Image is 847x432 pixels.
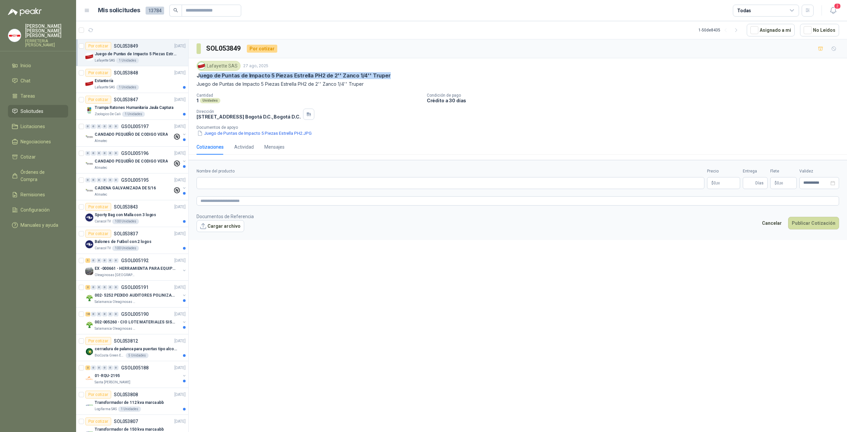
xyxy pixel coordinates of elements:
p: GSOL005188 [121,365,149,370]
div: Por cotizar [85,391,111,399]
img: Company Logo [85,160,93,168]
img: Logo peakr [8,8,42,16]
p: [DATE] [174,123,186,130]
p: Transformador de 112 kva marca abb [95,400,164,406]
img: Company Logo [85,187,93,195]
div: 18 [85,312,90,316]
div: 0 [85,151,90,156]
p: Lafayette SAS [95,58,115,63]
div: 0 [91,178,96,182]
a: 1 0 0 0 0 0 GSOL005192[DATE] Company LogoEX -000661 - HERRAMIENTA PARA EQUIPO MECANICO PLANOleagi... [85,257,187,278]
p: GSOL005192 [121,258,149,263]
div: Por cotizar [85,230,111,238]
div: 0 [97,258,102,263]
p: [DATE] [174,365,186,371]
p: Sporty Bag con Malla con 3 logos [95,212,156,218]
p: Salamanca Oleaginosas SAS [95,299,136,305]
img: Company Logo [85,53,93,61]
div: 0 [113,151,118,156]
div: 1 Unidades [122,112,145,117]
div: 0 [91,258,96,263]
div: 0 [85,178,90,182]
span: Manuales y ayuda [21,221,58,229]
p: GSOL005190 [121,312,149,316]
a: Por cotizarSOL053848[DATE] Company LogoEstanteríaLafayette SAS1 Unidades [76,66,188,93]
div: 0 [113,178,118,182]
p: $ 0,00 [770,177,797,189]
p: [DATE] [174,311,186,317]
a: Tareas [8,90,68,102]
div: 2 [85,285,90,290]
p: SOL053837 [114,231,138,236]
button: Cargar archivo [197,220,244,232]
p: BioCosta Green Energy S.A.S [95,353,124,358]
div: 1 Unidades [118,407,141,412]
p: Juego de Puntas de Impacto 5 Piezas Estrella PH2 de 2'' Zanco 1/4'' Truper [95,51,177,57]
p: [DATE] [174,284,186,291]
img: Company Logo [8,29,21,42]
a: Por cotizarSOL053812[DATE] Company Logocerradura de palanca para puertas tipo alcoba marca yaleBi... [76,334,188,361]
p: FERRETERIA [PERSON_NAME] [25,39,68,47]
div: 0 [113,124,118,129]
div: 100 Unidades [112,246,139,251]
img: Company Logo [85,79,93,87]
p: CADENA GALVANIZADA DE 5/16 [95,185,156,191]
a: 18 0 0 0 0 0 GSOL005190[DATE] Company Logo002-005260 - CIO LOTE MATERIALES SISTEMA HIDRAULICSalam... [85,310,187,331]
p: Juego de Puntas de Impacto 5 Piezas Estrella PH2 de 2'' Zanco 1/4'' Truper [197,80,839,88]
p: GSOL005195 [121,178,149,182]
button: Juego de Puntas de Impacto 5 Piezas Estrella PH2.JPG [197,130,312,137]
a: Por cotizarSOL053808[DATE] Company LogoTransformador de 112 kva marca abbLogifarma SAS1 Unidades [76,388,188,415]
div: 0 [97,312,102,316]
p: [DATE] [174,70,186,76]
div: Cotizaciones [197,143,224,151]
div: 0 [113,285,118,290]
span: Órdenes de Compra [21,168,62,183]
div: Por cotizar [85,96,111,104]
span: Días [755,177,764,189]
p: CANDADO PEQUEÑO DE CODIGO VERA [95,131,168,138]
img: Company Logo [85,321,93,329]
span: $ [775,181,777,185]
img: Company Logo [85,214,93,221]
h3: SOL053849 [206,43,242,54]
p: cerradura de palanca para puertas tipo alcoba marca yale [95,346,177,352]
div: Mensajes [264,143,285,151]
p: SOL053847 [114,97,138,102]
span: search [173,8,178,13]
h1: Mis solicitudes [98,6,140,15]
div: 0 [91,285,96,290]
div: 2 [85,365,90,370]
img: Company Logo [85,106,93,114]
div: 0 [102,365,107,370]
p: [DATE] [174,418,186,425]
a: Remisiones [8,188,68,201]
div: 0 [113,258,118,263]
a: Licitaciones [8,120,68,133]
span: Cotizar [21,153,36,161]
p: Juego de Puntas de Impacto 5 Piezas Estrella PH2 de 2'' Zanco 1/4'' Truper [197,72,391,79]
div: 0 [97,124,102,129]
div: 0 [97,178,102,182]
button: No Leídos [800,24,839,36]
span: 2 [834,3,841,9]
p: [DATE] [174,150,186,157]
a: Chat [8,74,68,87]
p: [DATE] [174,177,186,183]
a: Manuales y ayuda [8,219,68,231]
p: SOL053808 [114,392,138,397]
p: Caracol TV [95,219,111,224]
div: 0 [102,178,107,182]
div: 5 Unidades [126,353,149,358]
div: 0 [102,312,107,316]
div: 0 [91,312,96,316]
p: Salamanca Oleaginosas SAS [95,326,136,331]
div: 0 [97,151,102,156]
button: Cancelar [758,217,785,229]
p: 1 [197,98,199,103]
div: Por cotizar [85,337,111,345]
span: Inicio [21,62,31,69]
span: 13784 [146,7,164,15]
div: 0 [91,124,96,129]
p: Balones de Futbol con 2 logos [95,239,152,245]
p: [STREET_ADDRESS] Bogotá D.C. , Bogotá D.C. [197,114,300,120]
